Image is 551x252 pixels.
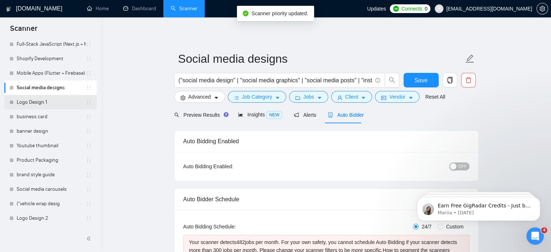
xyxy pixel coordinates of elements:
[541,227,547,233] span: 4
[443,77,457,83] span: copy
[251,11,308,16] span: Scanner priority updated.
[17,153,86,168] a: Product Packaging
[86,99,92,105] span: holder
[393,6,399,12] img: upwork-logo.png
[4,139,97,153] li: Youtube thumbnail
[375,78,380,83] span: info-circle
[425,5,427,13] span: 0
[183,223,279,231] div: Auto Bidding Schedule:
[4,95,97,110] li: Logo Design 1
[4,197,97,211] li: ("vehicle wrap desig
[437,6,442,11] span: user
[328,112,364,118] span: Auto Bidder
[443,73,457,87] button: copy
[86,186,92,192] span: holder
[328,112,333,117] span: robot
[537,3,548,15] button: setting
[381,95,386,100] span: idcard
[295,95,300,100] span: folder
[86,85,92,91] span: holder
[389,93,405,101] span: Vendor
[86,201,92,207] span: holder
[337,95,342,100] span: user
[465,54,475,63] span: edit
[17,51,86,66] a: Shopify Development
[86,128,92,134] span: holder
[17,66,86,80] a: Mobile Apps (Flutter + Firebase)
[17,168,86,182] a: brand style guide
[228,91,286,103] button: barsJob Categorycaret-down
[17,124,86,139] a: banner design
[179,76,372,85] input: Search Freelance Jobs...
[361,95,366,100] span: caret-down
[17,182,86,197] a: Social media carousels
[17,95,86,110] a: Logo Design 1
[401,5,423,13] span: Connects:
[266,111,282,119] span: NEW
[174,91,225,103] button: settingAdvancedcaret-down
[178,50,464,68] input: Scanner name...
[183,131,469,152] div: Auto Bidding Enabled
[526,227,544,245] iframe: Intercom live chat
[385,77,399,83] span: search
[331,91,372,103] button: userClientcaret-down
[425,93,445,101] a: Reset All
[87,5,109,12] a: homeHome
[317,95,322,100] span: caret-down
[367,6,386,12] span: Updates
[86,215,92,221] span: holder
[17,139,86,153] a: Youtube thumbnail
[414,76,427,85] span: Save
[303,93,314,101] span: Jobs
[183,162,279,170] div: Auto Bidding Enabled:
[404,73,439,87] button: Save
[171,5,197,12] a: searchScanner
[188,93,211,101] span: Advanced
[4,80,97,95] li: Social media designs
[4,23,43,38] span: Scanner
[458,162,467,170] span: OFF
[4,124,97,139] li: banner design
[238,112,243,117] span: area-chart
[537,6,548,12] a: setting
[17,37,86,51] a: Full-Stack JavaScript (Next.js + MERN)
[375,91,419,103] button: idcardVendorcaret-down
[406,182,551,232] iframe: Intercom notifications message
[275,95,280,100] span: caret-down
[345,93,358,101] span: Client
[289,91,328,103] button: folderJobscaret-down
[86,172,92,178] span: holder
[294,112,299,117] span: notification
[4,37,97,51] li: Full-Stack JavaScript (Next.js + MERN)
[243,11,249,16] span: check-circle
[294,112,316,118] span: Alerts
[183,189,469,210] div: Auto Bidder Schedule
[174,112,226,118] span: Preview Results
[17,211,86,226] a: Logo Design 2
[408,95,413,100] span: caret-down
[86,143,92,149] span: holder
[17,80,86,95] a: Social media designs
[214,95,219,100] span: caret-down
[86,157,92,163] span: holder
[86,114,92,120] span: holder
[17,197,86,211] a: ("vehicle wrap desig
[86,56,92,62] span: holder
[4,211,97,226] li: Logo Design 2
[4,153,97,168] li: Product Packaging
[4,66,97,80] li: Mobile Apps (Flutter + Firebase)
[242,93,272,101] span: Job Category
[86,41,92,47] span: holder
[4,182,97,197] li: Social media carousels
[17,110,86,124] a: business card
[461,73,476,87] button: delete
[385,73,399,87] button: search
[180,95,185,100] span: setting
[462,77,475,83] span: delete
[234,95,239,100] span: bars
